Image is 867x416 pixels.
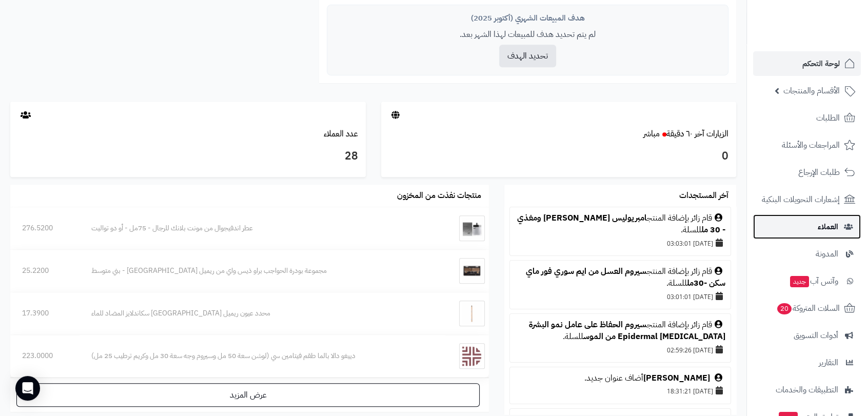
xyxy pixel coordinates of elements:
span: وآتس آب [789,274,838,288]
a: سيروم الحفاظ على عامل نمو البشرة Epidermal [MEDICAL_DATA] من الموس [529,319,725,343]
div: قام زائر بإضافة المنتج للسلة. [515,319,725,343]
img: مجموعة بودرة الحواجب براو ذيس واي من ريميل لندن - بني متوسط [459,258,485,284]
a: أدوات التسويق [753,323,861,348]
a: السلات المتروكة20 [753,296,861,321]
a: سيروم العسل من ايم سوري فور ماي سكن -30مل [526,265,725,289]
img: دييغو دالا بالما طقم فيتامين سي (لوشن سعة 50 مل وسيروم وجه سعة 30 مل وكريم ترطيب 25 مل) [459,343,485,369]
img: عطر اندفيجوال من مونت بلانك للرجال - 75مل - أو دو تواليت [459,215,485,241]
a: لوحة التحكم [753,51,861,76]
div: 223.0000 [22,351,68,361]
span: الأقسام والمنتجات [783,84,840,98]
h3: آخر المستجدات [679,191,728,201]
span: التطبيقات والخدمات [776,383,838,397]
span: السلات المتروكة [776,301,840,315]
a: التطبيقات والخدمات [753,378,861,402]
div: [DATE] 18:31:21 [515,384,725,398]
a: عرض المزيد [16,383,480,407]
div: مجموعة بودرة الحواجب براو ذيس واي من ريميل [GEOGRAPHIC_DATA] - بني متوسط [91,266,434,276]
span: 20 [777,303,792,314]
div: 276.5200 [22,223,68,233]
a: وآتس آبجديد [753,269,861,293]
button: تحديد الهدف [499,45,556,67]
span: الطلبات [816,111,840,125]
a: إشعارات التحويلات البنكية [753,187,861,212]
h3: 28 [18,148,358,165]
div: هدف المبيعات الشهري (أكتوبر 2025) [335,13,720,24]
div: [DATE] 02:59:26 [515,343,725,357]
span: أدوات التسويق [794,328,838,343]
span: جديد [790,276,809,287]
span: المدونة [816,247,838,261]
a: امبريوليس [PERSON_NAME] ومغذي - 30 مل [517,212,725,236]
div: 17.3900 [22,308,68,319]
a: طلبات الإرجاع [753,160,861,185]
a: المراجعات والأسئلة [753,133,861,157]
span: لوحة التحكم [802,56,840,71]
p: لم يتم تحديد هدف للمبيعات لهذا الشهر بعد. [335,29,720,41]
div: [DATE] 03:03:01 [515,236,725,250]
span: العملاء [818,220,838,234]
h3: 0 [389,148,729,165]
div: أضاف عنوان جديد. [515,372,725,384]
div: عطر اندفيجوال من مونت بلانك للرجال - 75مل - أو دو تواليت [91,223,434,233]
span: المراجعات والأسئلة [782,138,840,152]
a: الطلبات [753,106,861,130]
a: [PERSON_NAME] [643,372,710,384]
a: المدونة [753,242,861,266]
span: التقارير [819,355,838,370]
small: مباشر [643,128,660,140]
a: التقارير [753,350,861,375]
a: العملاء [753,214,861,239]
div: قام زائر بإضافة المنتج للسلة. [515,266,725,289]
span: إشعارات التحويلات البنكية [762,192,840,207]
div: محدد عيون ريميل [GEOGRAPHIC_DATA] سكاندلايز المضاد للماء [91,308,434,319]
div: Open Intercom Messenger [15,376,40,401]
div: قام زائر بإضافة المنتج للسلة. [515,212,725,236]
img: logo-2.png [797,28,857,49]
div: دييغو دالا بالما طقم فيتامين سي (لوشن سعة 50 مل وسيروم وجه سعة 30 مل وكريم ترطيب 25 مل) [91,351,434,361]
img: محدد عيون ريميل لندن سكاندلايز المضاد للماء [459,301,485,326]
h3: منتجات نفذت من المخزون [397,191,481,201]
a: عدد العملاء [324,128,358,140]
div: 25.2200 [22,266,68,276]
span: طلبات الإرجاع [798,165,840,180]
div: [DATE] 03:01:01 [515,289,725,304]
a: الزيارات آخر ٦٠ دقيقةمباشر [643,128,728,140]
